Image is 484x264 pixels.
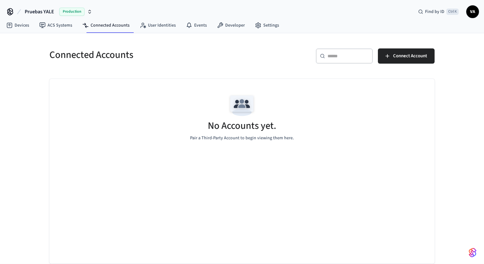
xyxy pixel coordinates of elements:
div: Find by IDCtrl K [413,6,464,17]
span: Connect Account [393,52,427,60]
span: Ctrl K [446,9,459,15]
span: Pruebas YALE [25,8,54,16]
h5: No Accounts yet. [208,119,276,132]
button: VA [466,5,479,18]
img: Team Empty State [228,91,256,120]
img: SeamLogoGradient.69752ec5.svg [469,248,476,258]
a: Events [181,20,212,31]
h5: Connected Accounts [49,48,238,61]
span: VA [467,6,478,17]
a: Developer [212,20,250,31]
a: User Identities [135,20,181,31]
span: Find by ID [425,9,444,15]
a: Connected Accounts [77,20,135,31]
button: Connect Account [378,48,435,64]
span: Production [59,8,85,16]
a: Settings [250,20,284,31]
a: Devices [1,20,34,31]
p: Pair a Third-Party Account to begin viewing them here. [190,135,294,141]
a: ACS Systems [34,20,77,31]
